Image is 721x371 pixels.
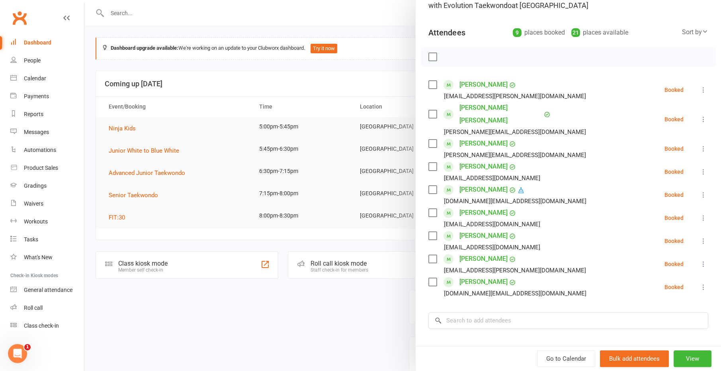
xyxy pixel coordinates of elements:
div: [EMAIL_ADDRESS][DOMAIN_NAME] [444,219,540,229]
div: Booked [664,169,684,175]
a: General attendance kiosk mode [10,281,84,299]
div: [EMAIL_ADDRESS][DOMAIN_NAME] [444,242,540,253]
div: Workouts [24,218,48,225]
input: Search to add attendees [428,312,708,329]
div: Booked [664,284,684,290]
div: [DOMAIN_NAME][EMAIL_ADDRESS][DOMAIN_NAME] [444,288,586,299]
a: [PERSON_NAME] [459,276,507,288]
div: Gradings [24,183,47,189]
button: View [674,350,711,367]
a: Tasks [10,231,84,249]
iframe: Intercom live chat [8,344,27,363]
span: 1 [24,344,31,350]
a: Reports [10,105,84,123]
a: [PERSON_NAME] [459,183,507,196]
div: Waivers [24,200,43,207]
div: [EMAIL_ADDRESS][DOMAIN_NAME] [444,173,540,183]
div: Attendees [428,27,465,38]
a: Payments [10,87,84,105]
a: Automations [10,141,84,159]
a: Dashboard [10,34,84,52]
a: Gradings [10,177,84,195]
div: Messages [24,129,49,135]
a: [PERSON_NAME] [459,253,507,265]
a: [PERSON_NAME] [459,229,507,242]
div: 9 [513,28,522,37]
div: places available [571,27,628,38]
a: Roll call [10,299,84,317]
div: What's New [24,254,53,260]
a: Clubworx [10,8,29,28]
div: [PERSON_NAME][EMAIL_ADDRESS][DOMAIN_NAME] [444,127,586,137]
a: [PERSON_NAME] [459,206,507,219]
a: Waivers [10,195,84,213]
div: Booked [664,117,684,122]
div: Booked [664,146,684,152]
div: Booked [664,261,684,267]
div: places booked [513,27,565,38]
span: with Evolution Taekwondo [428,1,511,10]
button: Bulk add attendees [600,350,669,367]
div: Automations [24,147,56,153]
div: Booked [664,238,684,244]
div: [DOMAIN_NAME][EMAIL_ADDRESS][DOMAIN_NAME] [444,196,586,206]
a: [PERSON_NAME] [459,160,507,173]
a: [PERSON_NAME] [459,137,507,150]
span: at [GEOGRAPHIC_DATA] [511,1,588,10]
div: Payments [24,93,49,99]
a: [PERSON_NAME] [459,78,507,91]
a: Product Sales [10,159,84,177]
div: Booked [664,87,684,93]
div: [EMAIL_ADDRESS][PERSON_NAME][DOMAIN_NAME] [444,91,586,101]
a: Calendar [10,70,84,87]
a: Go to Calendar [537,350,595,367]
a: Class kiosk mode [10,317,84,335]
div: Roll call [24,305,43,311]
div: Dashboard [24,39,51,46]
a: Messages [10,123,84,141]
div: Product Sales [24,165,58,171]
div: [EMAIL_ADDRESS][PERSON_NAME][DOMAIN_NAME] [444,265,586,276]
a: What's New [10,249,84,266]
div: Tasks [24,236,38,243]
div: People [24,57,41,64]
a: People [10,52,84,70]
div: General attendance [24,287,72,293]
div: Booked [664,215,684,221]
a: Workouts [10,213,84,231]
div: Reports [24,111,43,117]
div: Calendar [24,75,46,82]
div: Sort by [682,27,708,37]
a: [PERSON_NAME] [PERSON_NAME] [459,101,542,127]
div: Class check-in [24,322,59,329]
div: 21 [571,28,580,37]
div: [PERSON_NAME][EMAIL_ADDRESS][DOMAIN_NAME] [444,150,586,160]
div: Booked [664,192,684,198]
